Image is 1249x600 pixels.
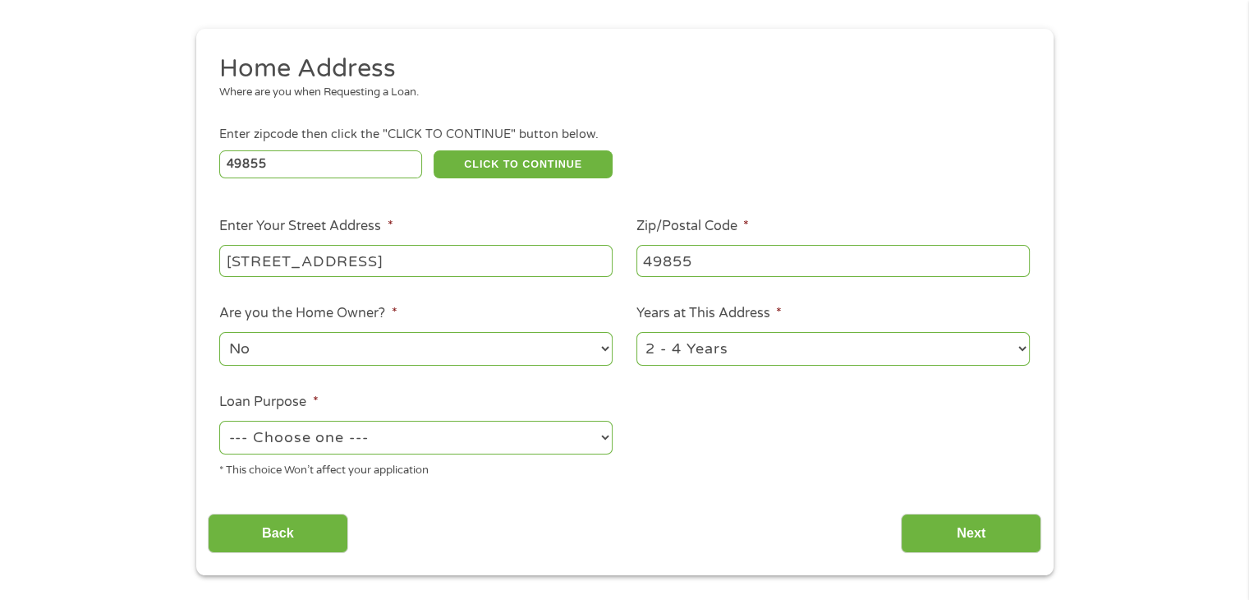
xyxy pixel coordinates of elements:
[208,514,348,554] input: Back
[636,218,749,235] label: Zip/Postal Code
[219,85,1017,101] div: Where are you when Requesting a Loan.
[219,394,318,411] label: Loan Purpose
[219,53,1017,85] h2: Home Address
[219,218,393,235] label: Enter Your Street Address
[219,126,1029,144] div: Enter zipcode then click the "CLICK TO CONTINUE" button below.
[901,514,1041,554] input: Next
[434,150,613,178] button: CLICK TO CONTINUE
[219,150,422,178] input: Enter Zipcode (e.g 01510)
[636,305,782,322] label: Years at This Address
[219,457,613,479] div: * This choice Won’t affect your application
[219,245,613,276] input: 1 Main Street
[219,305,397,322] label: Are you the Home Owner?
